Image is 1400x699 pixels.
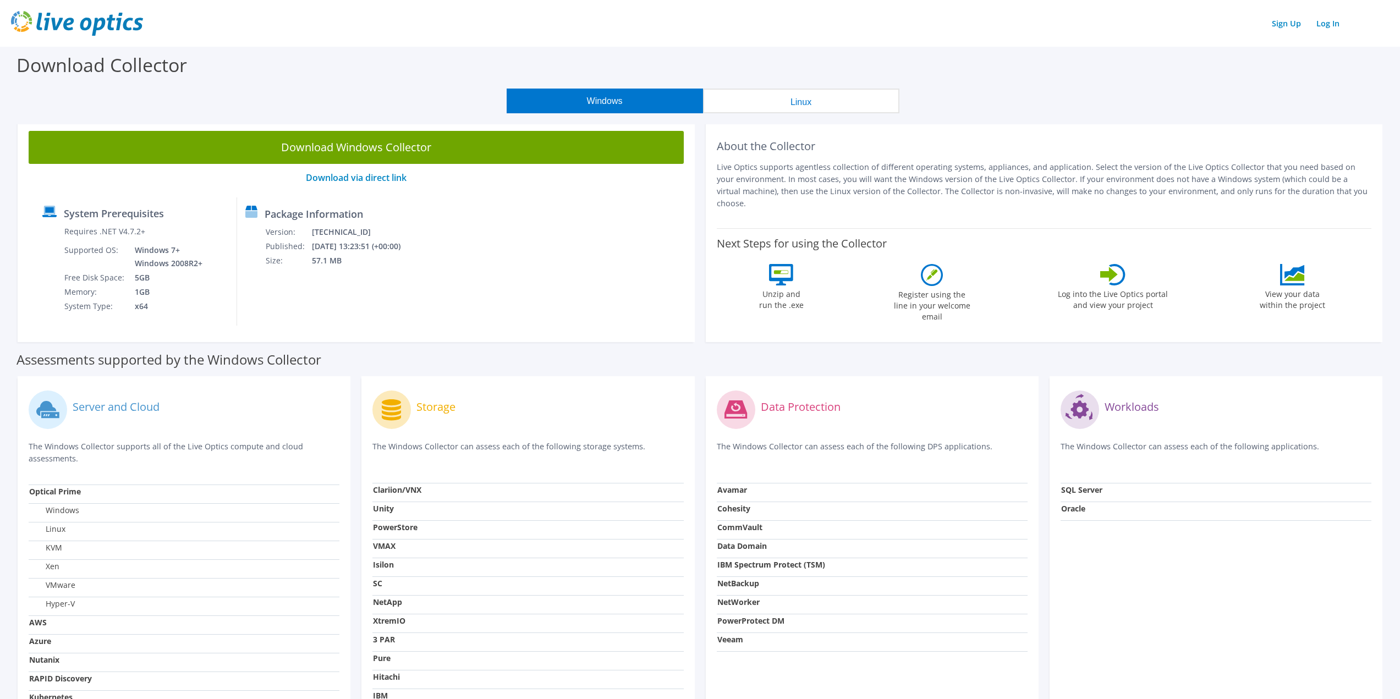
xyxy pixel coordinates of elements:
[265,225,311,239] td: Version:
[127,285,205,299] td: 1GB
[64,226,145,237] label: Requires .NET V4.7.2+
[1311,15,1345,31] a: Log In
[703,89,899,113] button: Linux
[64,271,127,285] td: Free Disk Space:
[717,237,887,250] label: Next Steps for using the Collector
[373,615,405,626] strong: XtremIO
[29,131,684,164] a: Download Windows Collector
[311,239,415,254] td: [DATE] 13:23:51 (+00:00)
[306,172,407,184] a: Download via direct link
[717,559,825,570] strong: IBM Spectrum Protect (TSM)
[373,634,395,645] strong: 3 PAR
[29,561,59,572] label: Xen
[17,354,321,365] label: Assessments supported by the Windows Collector
[1057,285,1168,311] label: Log into the Live Optics portal and view your project
[507,89,703,113] button: Windows
[29,636,51,646] strong: Azure
[29,486,81,497] strong: Optical Prime
[373,559,394,570] strong: Isilon
[1061,485,1102,495] strong: SQL Server
[29,654,59,665] strong: Nutanix
[127,271,205,285] td: 5GB
[1061,441,1371,463] p: The Windows Collector can assess each of the following applications.
[311,225,415,239] td: [TECHNICAL_ID]
[373,653,391,663] strong: Pure
[1105,401,1159,412] label: Workloads
[717,615,784,626] strong: PowerProtect DM
[416,401,455,412] label: Storage
[29,524,65,535] label: Linux
[373,503,394,514] strong: Unity
[756,285,806,311] label: Unzip and run the .exe
[373,597,402,607] strong: NetApp
[17,52,187,78] label: Download Collector
[29,542,62,553] label: KVM
[717,634,743,645] strong: Veeam
[64,243,127,271] td: Supported OS:
[373,522,418,532] strong: PowerStore
[717,503,750,514] strong: Cohesity
[373,672,400,682] strong: Hitachi
[717,441,1028,463] p: The Windows Collector can assess each of the following DPS applications.
[717,485,747,495] strong: Avamar
[891,286,973,322] label: Register using the line in your welcome email
[29,673,92,684] strong: RAPID Discovery
[717,578,759,588] strong: NetBackup
[265,254,311,268] td: Size:
[717,161,1372,210] p: Live Optics supports agentless collection of different operating systems, appliances, and applica...
[127,243,205,271] td: Windows 7+ Windows 2008R2+
[29,441,339,465] p: The Windows Collector supports all of the Live Optics compute and cloud assessments.
[372,441,683,463] p: The Windows Collector can assess each of the following storage systems.
[29,505,79,516] label: Windows
[1253,285,1332,311] label: View your data within the project
[717,522,762,532] strong: CommVault
[29,580,75,591] label: VMware
[265,239,311,254] td: Published:
[73,401,160,412] label: Server and Cloud
[127,299,205,313] td: x64
[373,541,396,551] strong: VMAX
[29,617,47,628] strong: AWS
[1266,15,1306,31] a: Sign Up
[717,597,760,607] strong: NetWorker
[1061,503,1085,514] strong: Oracle
[265,208,363,219] label: Package Information
[717,541,767,551] strong: Data Domain
[29,598,75,609] label: Hyper-V
[373,485,421,495] strong: Clariion/VNX
[11,11,143,36] img: live_optics_svg.svg
[64,285,127,299] td: Memory:
[311,254,415,268] td: 57.1 MB
[761,401,841,412] label: Data Protection
[373,578,382,588] strong: SC
[64,299,127,313] td: System Type:
[64,208,164,219] label: System Prerequisites
[717,140,1372,153] h2: About the Collector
